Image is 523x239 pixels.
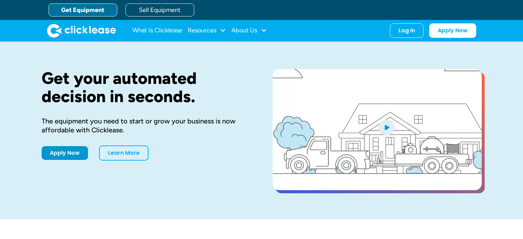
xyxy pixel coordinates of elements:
div: About Us [231,24,267,37]
a: Sell Equipment [126,3,194,17]
a: What Is Clicklease [132,24,182,37]
div: The equipment you need to start or grow your business is now affordable with Clicklease. [42,117,251,134]
a: Apply Now [429,23,476,38]
div: Log In [399,27,415,34]
a: Get Equipment [48,3,117,17]
h1: Get your automated decision in seconds. [42,69,251,106]
div: Resources [188,24,226,37]
img: Blue play button logo on a light blue circular background [377,118,396,137]
a: Learn More [99,145,149,161]
img: Clicklease logo [47,24,116,37]
a: open lightbox [273,69,482,190]
a: Apply Now [42,146,88,160]
a: home [47,24,116,37]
